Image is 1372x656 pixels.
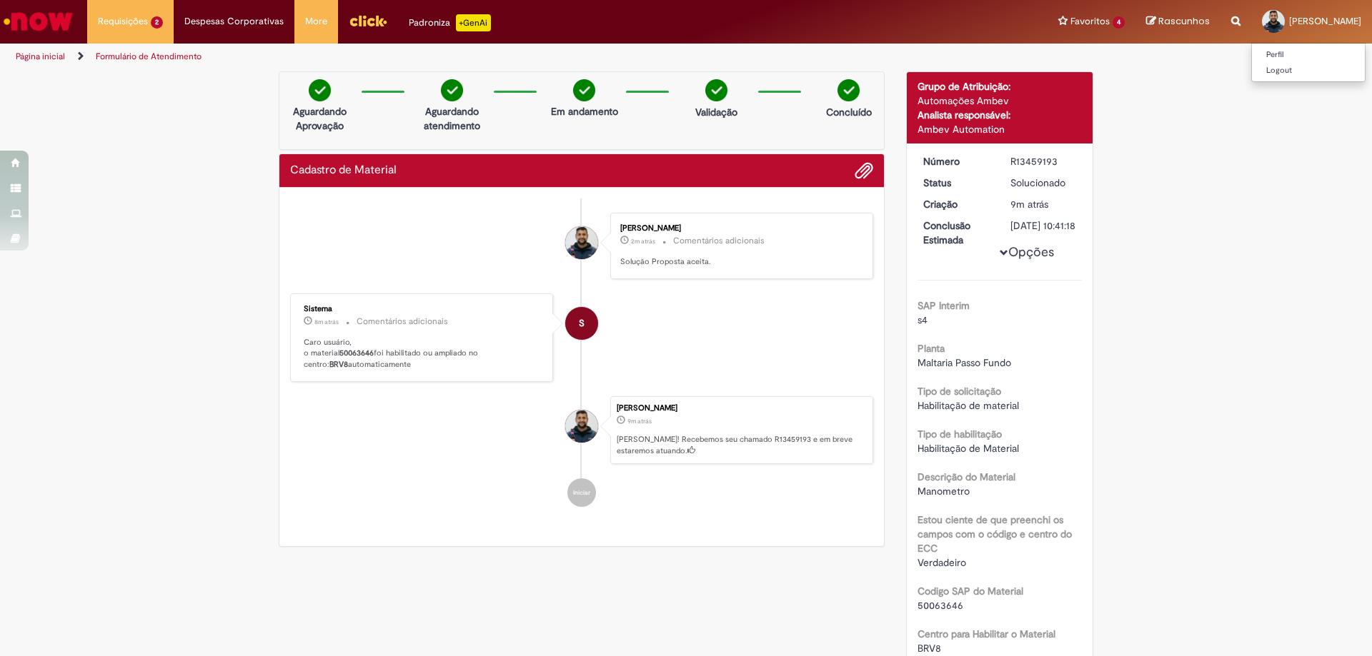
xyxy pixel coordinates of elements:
[1010,218,1077,233] div: [DATE] 10:41:18
[627,417,652,425] span: 9m atrás
[913,176,1000,190] dt: Status
[290,396,873,465] li: Anderson Cleiton De Andrade
[1113,16,1125,29] span: 4
[1158,14,1210,28] span: Rascunhos
[290,164,397,177] h2: Cadastro de Material Histórico de tíquete
[918,399,1019,412] span: Habilitação de material
[1010,154,1077,168] div: R13459193
[918,442,1019,455] span: Habilitação de Material
[837,79,860,101] img: check-circle-green.png
[918,94,1083,108] div: Automações Ambev
[631,237,655,246] time: 28/08/2025 16:41:26
[918,642,941,655] span: BRV8
[918,108,1083,122] div: Analista responsável:
[565,410,598,443] div: Anderson Cleiton De Andrade
[918,299,970,312] b: SAP Interim
[304,305,542,313] div: Sistema
[339,348,374,358] b: 50063646
[314,318,339,326] span: 8m atrás
[417,104,487,133] p: Aguardando atendimento
[304,337,542,370] p: Caro usuário, o material foi habilitado ou ampliado no centro: automaticamente
[918,513,1072,555] b: Estou ciente de que preenchi os campos com o código e centro do ECC
[456,14,491,31] p: +GenAi
[1010,197,1077,211] div: 28/08/2025 16:33:41
[620,256,858,268] p: Solução Proposta aceita.
[314,318,339,326] time: 28/08/2025 16:35:06
[565,307,598,340] div: System
[918,485,970,498] span: Manometro
[1010,198,1048,211] time: 28/08/2025 16:33:41
[349,10,387,31] img: click_logo_yellow_360x200.png
[918,79,1083,94] div: Grupo de Atribuição:
[826,105,872,119] p: Concluído
[285,104,354,133] p: Aguardando Aprovação
[11,44,904,70] ul: Trilhas de página
[579,306,585,340] span: S
[305,14,327,29] span: More
[918,627,1055,640] b: Centro para Habilitar o Material
[918,585,1023,597] b: Codigo SAP do Material
[98,14,148,29] span: Requisições
[1146,15,1210,29] a: Rascunhos
[1252,47,1365,63] a: Perfil
[329,359,348,370] b: BRV8
[617,404,865,413] div: [PERSON_NAME]
[855,161,873,180] button: Adicionar anexos
[620,224,858,233] div: [PERSON_NAME]
[918,470,1015,483] b: Descrição do Material
[151,16,163,29] span: 2
[918,428,1002,440] b: Tipo de habilitação
[1252,63,1365,79] a: Logout
[918,342,945,355] b: Planta
[16,51,65,62] a: Página inicial
[409,14,491,31] div: Padroniza
[705,79,727,101] img: check-circle-green.png
[96,51,202,62] a: Formulário de Atendimento
[441,79,463,101] img: check-circle-green.png
[1,7,75,36] img: ServiceNow
[913,154,1000,168] dt: Número
[357,316,448,328] small: Comentários adicionais
[918,599,963,612] span: 50063646
[573,79,595,101] img: check-circle-green.png
[1289,15,1361,27] span: [PERSON_NAME]
[673,235,765,247] small: Comentários adicionais
[184,14,284,29] span: Despesas Corporativas
[565,226,598,259] div: Anderson Cleiton De Andrade
[290,198,873,522] ul: Histórico de tíquete
[631,237,655,246] span: 2m atrás
[918,356,1011,369] span: Maltaria Passo Fundo
[913,197,1000,211] dt: Criação
[918,122,1083,136] div: Ambev Automation
[1070,14,1110,29] span: Favoritos
[918,313,928,326] span: s4
[1010,198,1048,211] span: 9m atrás
[918,556,966,569] span: Verdadeiro
[309,79,331,101] img: check-circle-green.png
[627,417,652,425] time: 28/08/2025 16:33:41
[918,385,1001,398] b: Tipo de solicitação
[913,218,1000,247] dt: Conclusão Estimada
[617,434,865,456] p: [PERSON_NAME]! Recebemos seu chamado R13459193 e em breve estaremos atuando.
[695,105,737,119] p: Validação
[551,104,618,118] p: Em andamento
[1010,176,1077,190] div: Solucionado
